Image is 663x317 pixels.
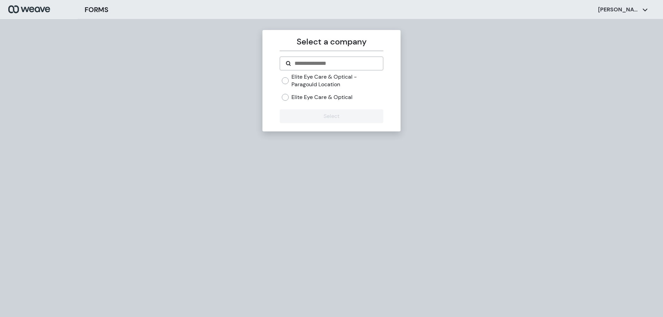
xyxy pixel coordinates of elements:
[598,6,640,13] p: [PERSON_NAME]
[291,93,353,101] label: Elite Eye Care & Optical
[294,59,377,68] input: Search
[291,73,383,88] label: Elite Eye Care & Optical - Paragould Location
[85,4,108,15] h3: FORMS
[280,36,383,48] p: Select a company
[280,109,383,123] button: Select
